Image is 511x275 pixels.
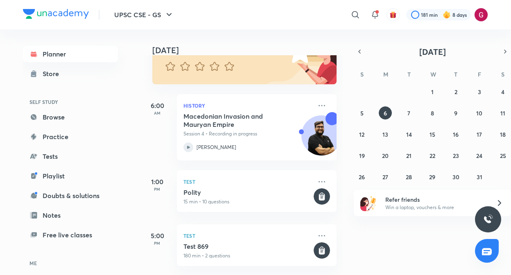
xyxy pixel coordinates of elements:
a: Planner [23,46,118,62]
h6: ME [23,256,118,270]
button: October 20, 2025 [379,149,392,162]
button: October 5, 2025 [355,106,369,119]
img: ttu [483,214,493,224]
abbr: October 10, 2025 [476,109,482,117]
abbr: October 26, 2025 [359,173,365,181]
p: PM [141,241,174,246]
a: Notes [23,207,118,223]
button: October 17, 2025 [473,128,486,141]
abbr: October 24, 2025 [476,152,482,160]
span: [DATE] [419,46,446,57]
button: October 4, 2025 [496,85,509,98]
button: October 3, 2025 [473,85,486,98]
abbr: October 6, 2025 [384,109,387,117]
abbr: October 12, 2025 [359,131,364,138]
abbr: Friday [478,70,481,78]
abbr: October 28, 2025 [406,173,412,181]
button: October 8, 2025 [426,106,439,119]
button: October 10, 2025 [473,106,486,119]
abbr: October 17, 2025 [477,131,482,138]
abbr: October 5, 2025 [360,109,364,117]
button: October 15, 2025 [426,128,439,141]
h5: Polity [183,188,312,196]
button: October 25, 2025 [496,149,509,162]
img: Avatar [302,120,341,159]
button: October 28, 2025 [402,170,416,183]
a: Tests [23,148,118,165]
abbr: October 19, 2025 [359,152,365,160]
p: AM [141,110,174,115]
button: October 21, 2025 [402,149,416,162]
h5: Macedonian Invasion and Mauryan Empire [183,112,285,128]
a: Browse [23,109,118,125]
abbr: October 27, 2025 [382,173,388,181]
p: Session 4 • Recording in progress [183,130,312,137]
abbr: October 9, 2025 [454,109,457,117]
button: October 7, 2025 [402,106,416,119]
div: Store [43,69,64,79]
p: History [183,101,312,110]
a: Doubts & solutions [23,187,118,204]
abbr: Thursday [454,70,457,78]
abbr: October 21, 2025 [406,152,412,160]
a: Practice [23,128,118,145]
abbr: October 2, 2025 [454,88,457,96]
button: October 11, 2025 [496,106,509,119]
h5: 5:00 [141,231,174,241]
a: Playlist [23,168,118,184]
abbr: October 25, 2025 [500,152,506,160]
abbr: October 30, 2025 [452,173,459,181]
p: Test [183,177,312,187]
a: Store [23,65,118,82]
abbr: October 31, 2025 [477,173,482,181]
button: avatar [387,8,400,21]
abbr: October 11, 2025 [500,109,505,117]
button: UPSC CSE - GS [109,7,179,23]
abbr: October 1, 2025 [431,88,434,96]
button: October 31, 2025 [473,170,486,183]
button: October 30, 2025 [449,170,462,183]
abbr: Monday [383,70,388,78]
button: October 12, 2025 [355,128,369,141]
abbr: October 4, 2025 [501,88,504,96]
p: Win a laptop, vouchers & more [385,204,486,211]
button: October 23, 2025 [449,149,462,162]
abbr: October 29, 2025 [429,173,435,181]
abbr: October 16, 2025 [453,131,459,138]
img: Company Logo [23,9,89,19]
button: October 27, 2025 [379,170,392,183]
abbr: October 8, 2025 [431,109,434,117]
p: PM [141,187,174,192]
button: October 29, 2025 [426,170,439,183]
abbr: Wednesday [430,70,436,78]
abbr: October 22, 2025 [430,152,435,160]
button: October 9, 2025 [449,106,462,119]
abbr: Saturday [501,70,504,78]
img: Gargi Goswami [474,8,488,22]
button: October 1, 2025 [426,85,439,98]
abbr: October 3, 2025 [478,88,481,96]
button: October 16, 2025 [449,128,462,141]
img: referral [360,195,377,211]
h6: Refer friends [385,195,486,204]
p: Test [183,231,312,241]
h4: [DATE] [152,45,345,55]
h5: 6:00 [141,101,174,110]
abbr: October 18, 2025 [500,131,506,138]
p: [PERSON_NAME] [197,144,236,151]
button: October 6, 2025 [379,106,392,119]
abbr: October 23, 2025 [453,152,459,160]
a: Free live classes [23,227,118,243]
button: October 26, 2025 [355,170,369,183]
button: October 14, 2025 [402,128,416,141]
abbr: October 13, 2025 [382,131,388,138]
button: October 19, 2025 [355,149,369,162]
button: October 24, 2025 [473,149,486,162]
abbr: Tuesday [407,70,411,78]
img: avatar [389,11,397,18]
h5: 1:00 [141,177,174,187]
abbr: October 14, 2025 [406,131,412,138]
abbr: October 15, 2025 [430,131,435,138]
button: [DATE] [365,46,500,57]
a: Company Logo [23,9,89,21]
